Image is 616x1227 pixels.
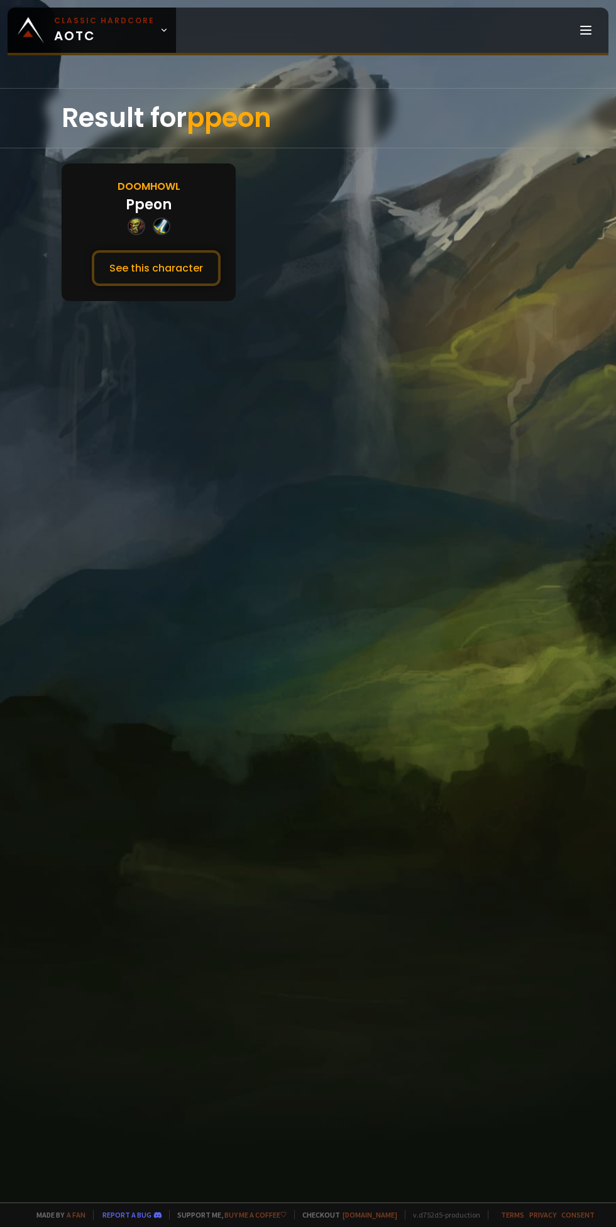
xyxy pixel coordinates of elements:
[92,250,221,286] button: See this character
[405,1210,480,1219] span: v. d752d5 - production
[118,179,180,194] div: Doomhowl
[343,1210,397,1219] a: [DOMAIN_NAME]
[62,89,554,148] div: Result for
[54,15,155,45] span: AOTC
[67,1210,85,1219] a: a fan
[126,194,172,215] div: Ppeon
[54,15,155,26] small: Classic Hardcore
[529,1210,556,1219] a: Privacy
[224,1210,287,1219] a: Buy me a coffee
[294,1210,397,1219] span: Checkout
[29,1210,85,1219] span: Made by
[187,99,272,136] span: ppeon
[501,1210,524,1219] a: Terms
[102,1210,151,1219] a: Report a bug
[169,1210,287,1219] span: Support me,
[8,8,176,53] a: Classic HardcoreAOTC
[561,1210,595,1219] a: Consent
